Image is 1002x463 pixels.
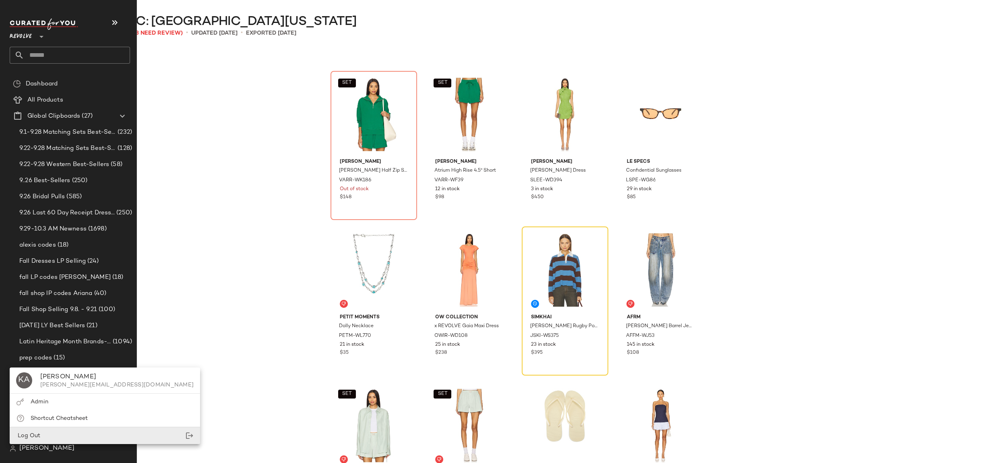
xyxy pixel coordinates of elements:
[530,167,586,174] span: [PERSON_NAME] Dress
[19,208,115,218] span: 9.26 Last 60 Day Receipt Dresses Selling
[340,158,408,166] span: [PERSON_NAME]
[341,457,346,462] img: svg%3e
[437,457,442,462] img: svg%3e
[626,323,694,330] span: [PERSON_NAME] Barrel Jeans
[340,341,364,349] span: 21 in stock
[26,79,58,89] span: Dashboard
[626,332,654,340] span: AFFM-WJ53
[626,177,655,184] span: LSPE-WG86
[19,144,116,153] span: 9.22-9.28 Matching Sets Best-Sellers
[70,176,88,185] span: (250)
[19,353,52,363] span: prep codes
[434,177,463,184] span: VARR-WF39
[115,208,132,218] span: (250)
[85,321,97,330] span: (21)
[131,30,183,36] span: (13 Need Review)
[626,194,635,201] span: $85
[241,28,243,38] span: •
[341,301,346,306] img: svg%3e
[80,112,93,121] span: (27)
[342,391,352,397] span: SET
[19,337,111,347] span: Latin Heritage Month Brands- DO NOT DELETE
[191,29,238,37] p: updated [DATE]
[111,273,124,282] span: (18)
[116,144,132,153] span: (128)
[435,158,503,166] span: [PERSON_NAME]
[438,391,448,397] span: SET
[18,374,30,387] span: KA
[434,323,499,330] span: x REVOLVE Gaia Maxi Dress
[97,305,115,314] span: (100)
[19,321,85,330] span: [DATE] LY Best Sellers
[626,186,651,193] span: 29 in stock
[19,444,74,453] span: [PERSON_NAME]
[19,192,65,201] span: 9.26 Bridal Pulls
[531,349,543,357] span: $395
[530,332,559,340] span: JSKI-WS375
[19,160,109,169] span: 9.22-9.28 Western Best-Sellers
[435,349,447,357] span: $238
[93,289,107,298] span: (40)
[339,332,371,340] span: PETM-WL770
[531,314,599,321] span: SIMKHAI
[435,314,503,321] span: OW Collection
[87,224,107,234] span: (1698)
[338,390,356,399] button: SET
[27,96,63,105] span: All Products
[342,80,352,86] span: SET
[434,332,468,340] span: OWIR-WD108
[435,194,444,201] span: $98
[531,194,544,201] span: $450
[19,289,93,298] span: fall shop lP codes Ariana
[10,19,78,30] img: cfy_white_logo.C9jOOHJF.svg
[40,382,194,388] div: [PERSON_NAME][EMAIL_ADDRESS][DOMAIN_NAME]
[111,337,132,347] span: (1094)
[339,177,371,184] span: VARR-WK186
[16,398,24,406] img: svg%3e
[338,79,356,87] button: SET
[19,305,97,314] span: Fall Shop Selling 9.8. - 9.21
[333,229,414,311] img: PETM-WL770_V1.jpg
[10,445,16,452] img: svg%3e
[339,323,374,330] span: Dolly Necklace
[429,74,510,155] img: VARR-WF39_V1.jpg
[65,192,82,201] span: (585)
[530,323,598,330] span: [PERSON_NAME] Rugby Polo Top
[434,390,451,399] button: SET
[10,27,32,42] span: Revolve
[109,160,122,169] span: (58)
[31,415,88,421] span: Shortcut Cheatsheet
[86,257,99,266] span: (24)
[340,349,349,357] span: $35
[429,229,510,311] img: OWIR-WD108_V1.jpg
[626,158,694,166] span: Le Specs
[19,273,111,282] span: fall LP codes [PERSON_NAME]
[434,167,496,174] span: Atrium High Rise 4.5" Short
[620,229,701,311] img: AFFM-WJ53_V1.jpg
[19,257,86,266] span: Fall Dresses LP Selling
[626,349,638,357] span: $108
[27,112,80,121] span: Global Clipboards
[434,79,451,87] button: SET
[116,128,132,137] span: (232)
[626,314,694,321] span: AFRM
[246,29,296,37] p: Exported [DATE]
[19,224,87,234] span: 9.29-10.3 AM Newness
[628,301,633,306] img: svg%3e
[333,74,414,155] img: VARR-WK186_V1.jpg
[435,186,460,193] span: 12 in stock
[40,372,194,382] div: [PERSON_NAME]
[340,194,351,201] span: $148
[52,353,65,363] span: (15)
[16,433,40,439] span: Log Out
[435,341,460,349] span: 25 in stock
[19,241,56,250] span: alexis codes
[340,186,369,193] span: Out of stock
[339,167,407,174] span: [PERSON_NAME] Half Zip Sweatshirt
[56,241,69,250] span: (18)
[626,341,654,349] span: 145 in stock
[186,28,188,38] span: •
[31,399,48,405] span: Admin
[63,14,357,30] span: Microsoft SEC: [GEOGRAPHIC_DATA][US_STATE]
[531,341,556,349] span: 23 in stock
